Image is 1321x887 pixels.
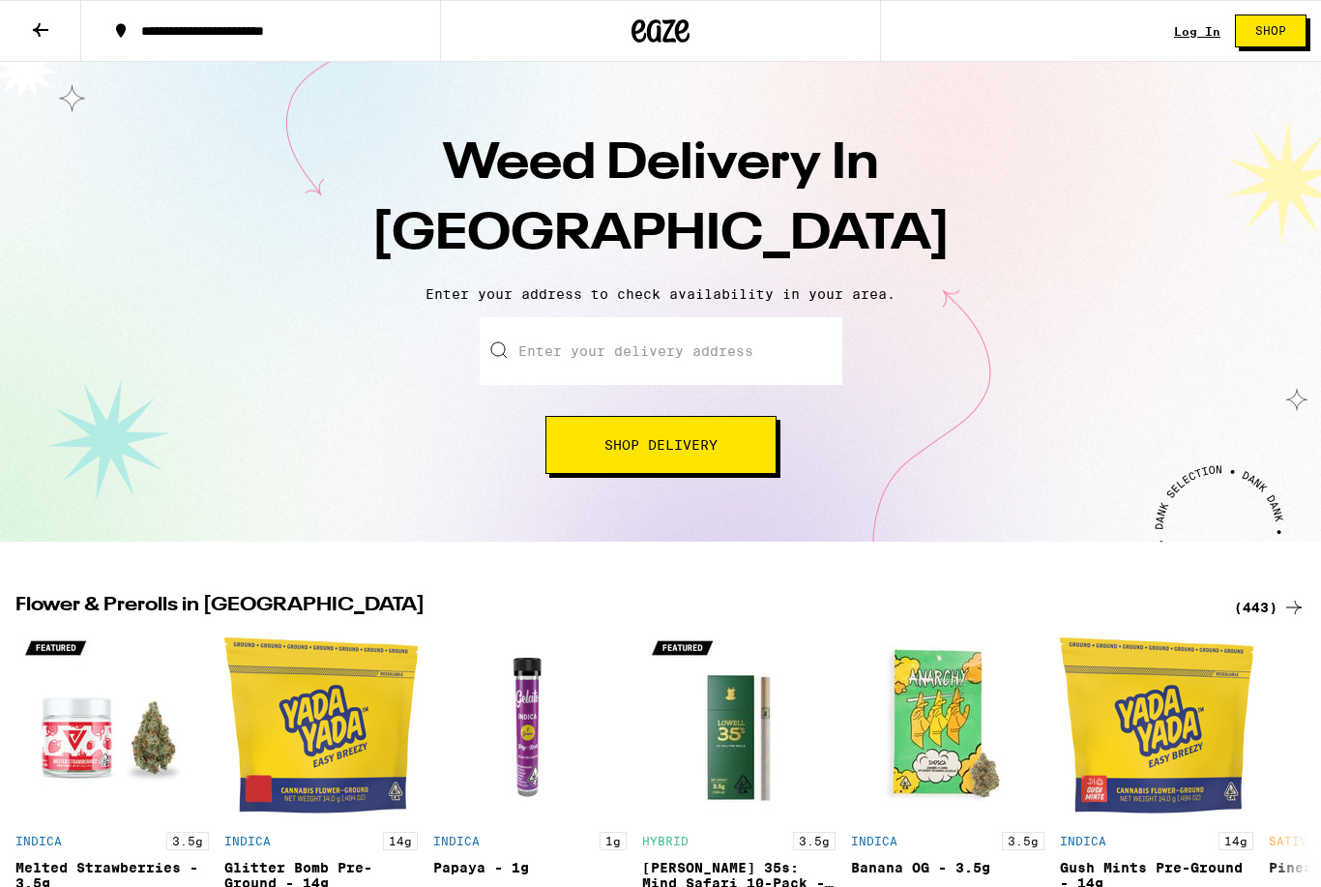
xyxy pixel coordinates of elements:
img: Yada Yada - Gush Mints Pre-Ground - 14g [1060,629,1253,822]
p: 1g [600,832,627,850]
input: Enter your delivery address [480,317,842,385]
p: INDICA [1060,835,1106,847]
p: 3.5g [793,832,836,850]
span: Shop [1255,25,1286,37]
img: Anarchy - Banana OG - 3.5g [851,629,1044,822]
span: Shop Delivery [604,438,718,452]
p: HYBRID [642,835,689,847]
p: 14g [383,832,418,850]
img: Lowell Farms - Lowell 35s: Mind Safari 10-Pack - 3.5g [642,629,836,822]
img: Yada Yada - Glitter Bomb Pre-Ground - 14g [224,629,418,822]
p: SATIVA [1269,835,1315,847]
p: 3.5g [1002,832,1044,850]
a: Shop [1220,15,1321,47]
button: Shop Delivery [545,416,777,474]
a: Log In [1174,25,1220,38]
div: Banana OG - 3.5g [851,860,1044,875]
p: Enter your address to check availability in your area. [19,286,1302,302]
p: 14g [1218,832,1253,850]
p: INDICA [15,835,62,847]
p: INDICA [224,835,271,847]
img: Gelato - Papaya - 1g [433,629,627,822]
a: (443) [1234,596,1306,619]
img: Ember Valley - Melted Strawberries - 3.5g [15,629,209,822]
p: INDICA [433,835,480,847]
button: Shop [1235,15,1306,47]
div: Papaya - 1g [433,860,627,875]
h2: Flower & Prerolls in [GEOGRAPHIC_DATA] [15,596,1211,619]
p: INDICA [851,835,897,847]
p: 3.5g [166,832,209,850]
span: [GEOGRAPHIC_DATA] [371,210,951,260]
h1: Weed Delivery In [322,130,999,271]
